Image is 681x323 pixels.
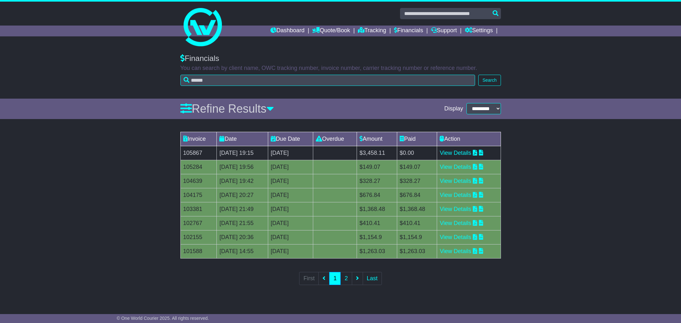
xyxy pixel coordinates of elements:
[180,202,217,216] td: 103381
[440,206,471,212] a: View Details
[217,146,268,160] td: [DATE] 19:15
[217,230,268,244] td: [DATE] 20:36
[180,65,501,72] p: You can search by client name, OWC tracking number, invoice number, carrier tracking number or re...
[357,174,397,188] td: $328.27
[397,230,437,244] td: $1,154.9
[465,26,493,36] a: Settings
[180,132,217,146] td: Invoice
[357,202,397,216] td: $1,368.48
[180,54,501,63] div: Financials
[268,230,313,244] td: [DATE]
[440,192,471,198] a: View Details
[357,160,397,174] td: $149.07
[397,216,437,230] td: $410.41
[440,234,471,240] a: View Details
[268,188,313,202] td: [DATE]
[397,174,437,188] td: $328.27
[440,248,471,254] a: View Details
[180,174,217,188] td: 104639
[268,146,313,160] td: [DATE]
[313,132,357,146] td: Overdue
[180,102,274,115] a: Refine Results
[397,132,437,146] td: Paid
[329,272,341,285] a: 1
[217,174,268,188] td: [DATE] 19:42
[268,244,313,258] td: [DATE]
[180,160,217,174] td: 105284
[217,160,268,174] td: [DATE] 19:56
[180,216,217,230] td: 102767
[180,230,217,244] td: 102155
[340,272,352,285] a: 2
[268,216,313,230] td: [DATE]
[440,178,471,184] a: View Details
[444,105,463,112] span: Display
[357,132,397,146] td: Amount
[397,146,437,160] td: $0.00
[268,174,313,188] td: [DATE]
[268,202,313,216] td: [DATE]
[217,202,268,216] td: [DATE] 21:49
[357,244,397,258] td: $1,263.03
[217,188,268,202] td: [DATE] 20:27
[478,75,501,86] button: Search
[363,272,382,285] a: Last
[180,244,217,258] td: 101588
[270,26,305,36] a: Dashboard
[431,26,457,36] a: Support
[357,230,397,244] td: $1,154.9
[440,164,471,170] a: View Details
[437,132,501,146] td: Action
[357,146,397,160] td: $3,458.11
[180,146,217,160] td: 105867
[440,150,471,156] a: View Details
[394,26,423,36] a: Financials
[397,160,437,174] td: $149.07
[357,188,397,202] td: $676.84
[358,26,386,36] a: Tracking
[357,216,397,230] td: $410.41
[268,160,313,174] td: [DATE]
[217,216,268,230] td: [DATE] 21:55
[217,244,268,258] td: [DATE] 14:55
[440,220,471,226] a: View Details
[397,188,437,202] td: $676.84
[397,244,437,258] td: $1,263.03
[117,316,209,321] span: © One World Courier 2025. All rights reserved.
[180,188,217,202] td: 104175
[217,132,268,146] td: Date
[268,132,313,146] td: Due Date
[312,26,350,36] a: Quote/Book
[397,202,437,216] td: $1,368.48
